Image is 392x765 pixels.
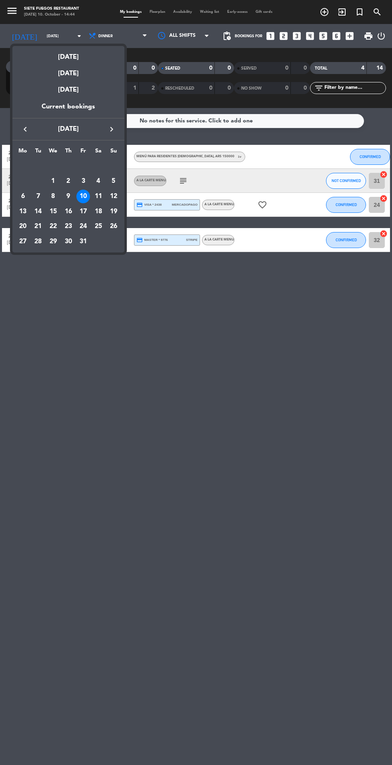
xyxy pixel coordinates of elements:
[92,190,105,203] div: 11
[76,174,91,189] td: October 3, 2025
[16,146,31,159] th: Monday
[62,235,75,248] div: 30
[62,174,75,188] div: 2
[106,219,121,234] td: October 26, 2025
[30,219,46,234] td: October 21, 2025
[76,174,90,188] div: 3
[107,190,120,203] div: 12
[91,219,106,234] td: October 25, 2025
[32,124,104,134] span: [DATE]
[12,102,124,118] div: Current bookings
[91,146,106,159] th: Saturday
[61,189,76,204] td: October 9, 2025
[12,79,124,101] div: [DATE]
[106,174,121,189] td: October 5, 2025
[30,204,46,219] td: October 14, 2025
[20,124,30,134] i: keyboard_arrow_left
[30,189,46,204] td: October 7, 2025
[46,235,60,248] div: 29
[46,205,60,218] div: 15
[18,124,32,134] button: keyboard_arrow_left
[91,204,106,219] td: October 18, 2025
[61,146,76,159] th: Thursday
[62,190,75,203] div: 9
[62,205,75,218] div: 16
[46,220,60,233] div: 22
[12,62,124,79] div: [DATE]
[107,174,120,188] div: 5
[76,189,91,204] td: October 10, 2025
[31,190,45,203] div: 7
[91,174,106,189] td: October 4, 2025
[12,46,124,62] div: [DATE]
[46,219,61,234] td: October 22, 2025
[46,190,60,203] div: 8
[16,159,121,174] td: OCT
[30,234,46,249] td: October 28, 2025
[16,219,31,234] td: October 20, 2025
[16,220,30,233] div: 20
[92,174,105,188] div: 4
[16,204,31,219] td: October 13, 2025
[106,146,121,159] th: Sunday
[92,220,105,233] div: 25
[16,190,30,203] div: 6
[61,234,76,249] td: October 30, 2025
[104,124,119,134] button: keyboard_arrow_right
[30,146,46,159] th: Tuesday
[107,124,116,134] i: keyboard_arrow_right
[46,174,61,189] td: October 1, 2025
[46,204,61,219] td: October 15, 2025
[46,189,61,204] td: October 8, 2025
[16,235,30,248] div: 27
[16,205,30,218] div: 13
[76,219,91,234] td: October 24, 2025
[62,220,75,233] div: 23
[46,234,61,249] td: October 29, 2025
[61,204,76,219] td: October 16, 2025
[106,204,121,219] td: October 19, 2025
[76,235,90,248] div: 31
[91,189,106,204] td: October 11, 2025
[31,220,45,233] div: 21
[76,190,90,203] div: 10
[76,204,91,219] td: October 17, 2025
[76,146,91,159] th: Friday
[61,219,76,234] td: October 23, 2025
[16,189,31,204] td: October 6, 2025
[76,220,90,233] div: 24
[107,220,120,233] div: 26
[106,189,121,204] td: October 12, 2025
[61,174,76,189] td: October 2, 2025
[46,146,61,159] th: Wednesday
[107,205,120,218] div: 19
[76,205,90,218] div: 17
[16,234,31,249] td: October 27, 2025
[46,174,60,188] div: 1
[31,205,45,218] div: 14
[76,234,91,249] td: October 31, 2025
[31,235,45,248] div: 28
[92,205,105,218] div: 18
